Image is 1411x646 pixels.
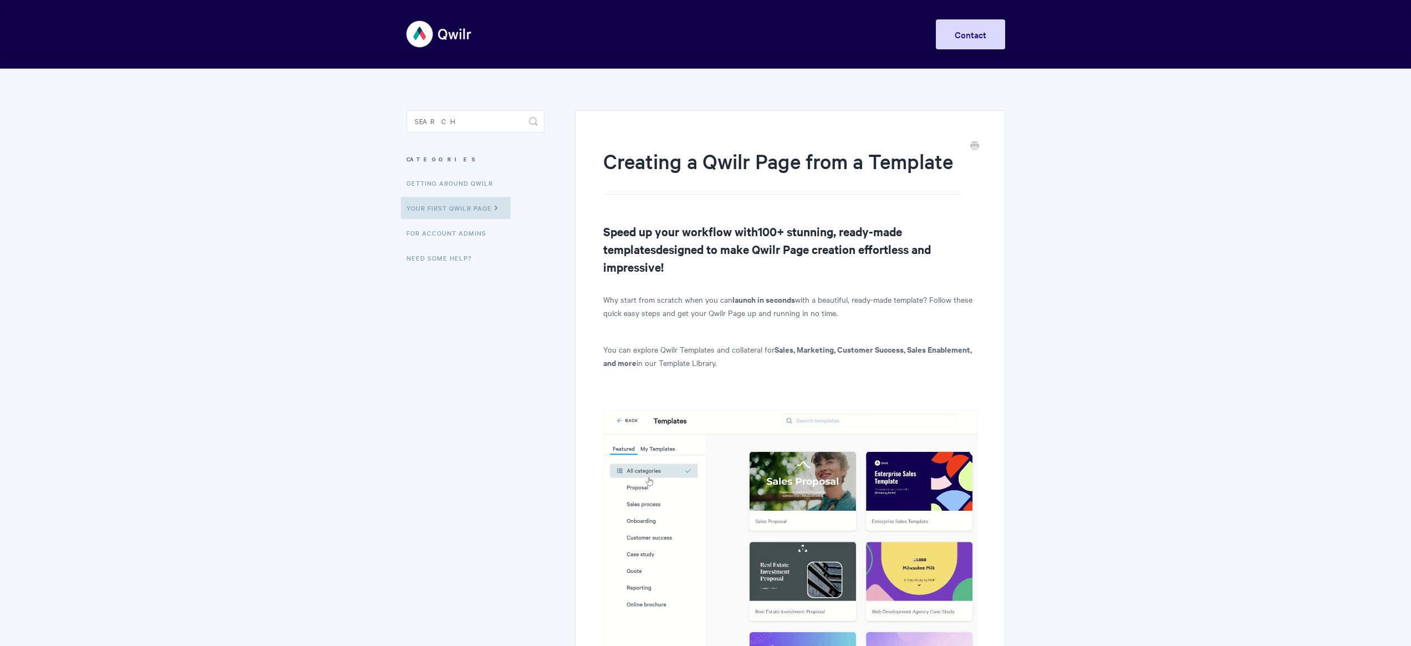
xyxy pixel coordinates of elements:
p: Why start from scratch when you can with a beautiful, ready-made template? Follow these quick eas... [603,293,976,319]
input: Search [406,110,544,133]
a: Your First Qwilr Page [401,197,511,219]
a: Contact [936,19,1005,49]
img: Qwilr Help Center [406,13,472,55]
p: You can explore Qwilr Templates and collateral for in our Template Library. [603,343,976,369]
b: Sales, Marketing, Customer Success, Sales Enablement, and more [603,343,972,368]
h2: Speed up your workflow with designed to make Qwilr Page creation effortless and impressive! [603,222,976,276]
a: Getting Around Qwilr [406,172,501,194]
h1: Creating a Qwilr Page from a Template [603,147,960,195]
a: For Account Admins [406,222,495,244]
strong: launch in seconds [732,293,795,305]
a: Print this Article [970,140,979,152]
h3: Categories [406,149,544,169]
a: Need Some Help? [406,247,480,269]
